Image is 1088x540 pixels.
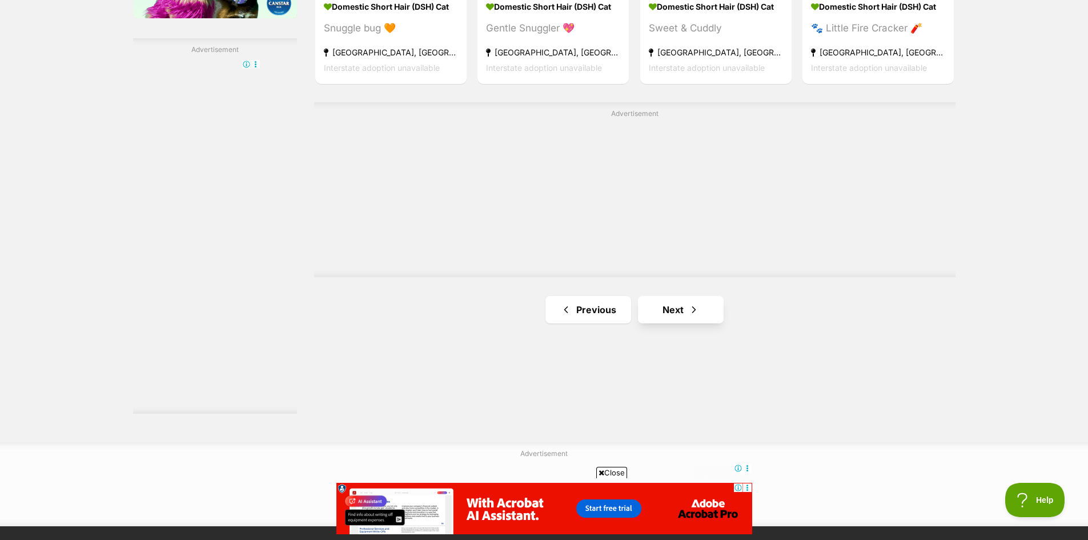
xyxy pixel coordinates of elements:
iframe: Advertisement [169,59,260,402]
a: Previous page [545,296,631,323]
iframe: Advertisement [358,123,912,266]
nav: Pagination [314,296,955,323]
span: Close [596,467,627,478]
a: Next page [638,296,724,323]
iframe: Advertisement [336,463,752,515]
span: Interstate adoption unavailable [649,62,765,72]
div: Snuggle bug 🧡 [324,20,458,35]
div: Advertisement [314,102,955,278]
div: 🐾 Little Fire Cracker 🧨 [811,21,945,36]
iframe: Help Scout Beacon - Open [1005,483,1065,517]
span: Interstate adoption unavailable [324,62,440,72]
div: Gentle Snuggler 💖 [486,20,620,35]
span: Interstate adoption unavailable [811,63,927,73]
strong: [GEOGRAPHIC_DATA], [GEOGRAPHIC_DATA] [486,44,620,59]
div: Advertisement [133,38,298,414]
strong: [GEOGRAPHIC_DATA], [GEOGRAPHIC_DATA] [324,44,458,59]
span: Interstate adoption unavailable [486,62,602,72]
strong: [GEOGRAPHIC_DATA], [GEOGRAPHIC_DATA] [811,45,945,60]
div: Sweet & Cuddly [649,20,783,35]
iframe: Advertisement [336,483,752,534]
strong: [GEOGRAPHIC_DATA], [GEOGRAPHIC_DATA] [649,44,783,59]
